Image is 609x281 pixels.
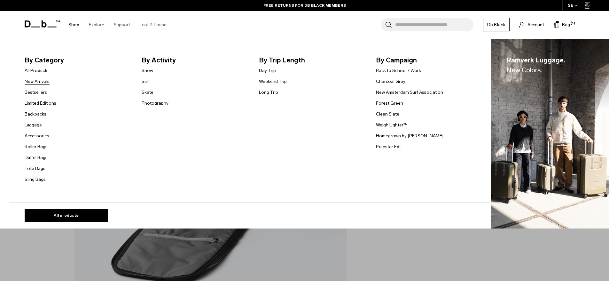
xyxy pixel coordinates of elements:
a: Accessories [25,132,49,139]
a: FREE RETURNS FOR DB BLACK MEMBERS [263,3,346,8]
span: Bag [562,21,570,28]
a: Bestsellers [25,89,47,96]
a: Backpacks [25,111,46,117]
a: Limited Editions [25,100,56,107]
a: Weekend Trip [259,78,287,85]
a: Photography [142,100,168,107]
a: Sling Bags [25,176,46,183]
span: By Category [25,55,132,65]
a: Tote Bags [25,165,45,172]
nav: Main Navigation [64,11,171,39]
a: Forest Green [376,100,403,107]
button: Bag (1) [554,21,570,28]
a: Skate [142,89,153,96]
span: By Trip Length [259,55,366,65]
a: Shop [68,13,79,36]
a: Support [114,13,130,36]
a: Lost & Found [140,13,167,36]
a: All Products [25,67,49,74]
span: By Campaign [376,55,483,65]
a: Polestar Edt. [376,143,402,150]
a: Duffel Bags [25,154,48,161]
a: All products [25,209,108,222]
a: Account [519,21,544,28]
span: New Colors. [506,66,542,74]
a: Db Black [483,18,510,31]
a: Homegrown by [PERSON_NAME] [376,132,443,139]
a: Back to School / Work [376,67,421,74]
a: Weigh Lighter™ [376,122,408,128]
span: Account [527,21,544,28]
a: New Arrivals [25,78,50,85]
a: New Amsterdam Surf Association [376,89,443,96]
a: Charcoal Grey [376,78,405,85]
a: Surf [142,78,150,85]
a: Clean Slate [376,111,399,117]
span: By Activity [142,55,249,65]
a: Day Trip [259,67,276,74]
a: Explore [89,13,104,36]
span: Ramverk Luggage. [506,55,565,75]
span: (1) [571,21,575,26]
a: Snow [142,67,153,74]
a: Luggage [25,122,42,128]
a: Roller Bags [25,143,48,150]
a: Long Trip [259,89,278,96]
